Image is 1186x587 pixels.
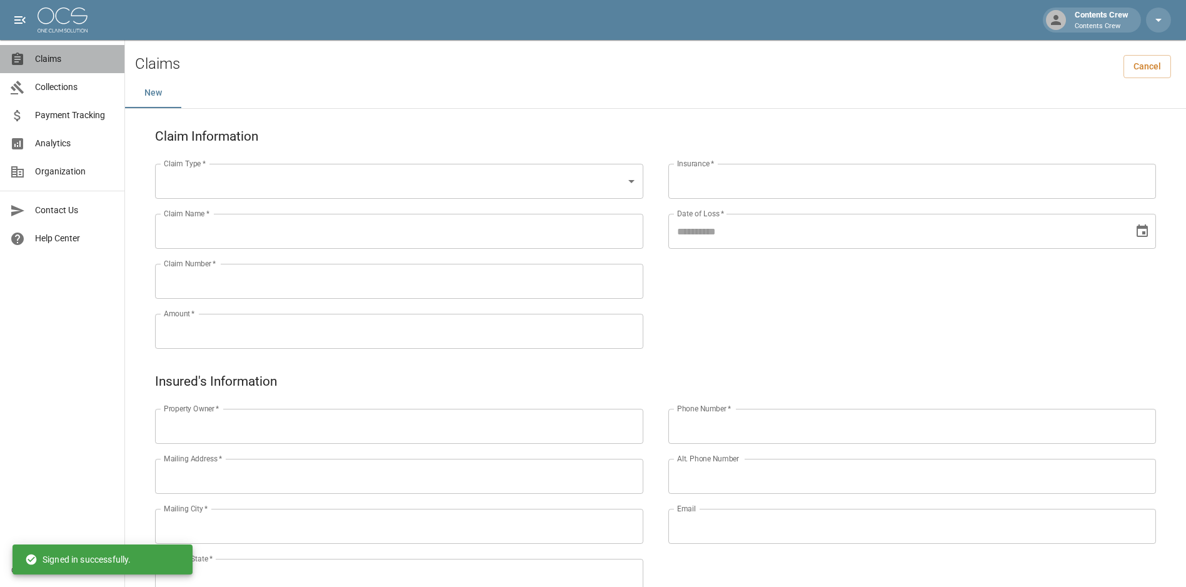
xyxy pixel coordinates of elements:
label: Date of Loss [677,208,724,219]
label: Phone Number [677,403,731,414]
a: Cancel [1123,55,1171,78]
span: Analytics [35,137,114,150]
span: Payment Tracking [35,109,114,122]
label: Claim Number [164,258,216,269]
label: Amount [164,308,195,319]
label: Insurance [677,158,714,169]
label: Mailing Address [164,453,222,464]
div: © 2025 One Claim Solution [11,564,113,576]
h2: Claims [135,55,180,73]
label: Alt. Phone Number [677,453,739,464]
button: New [125,78,181,108]
img: ocs-logo-white-transparent.png [38,8,88,33]
label: Claim Type [164,158,206,169]
span: Collections [35,81,114,94]
div: Signed in successfully. [25,548,131,571]
button: open drawer [8,8,33,33]
label: Property Owner [164,403,219,414]
button: Choose date [1130,219,1155,244]
label: Claim Name [164,208,209,219]
span: Help Center [35,232,114,245]
div: Contents Crew [1070,9,1133,31]
span: Claims [35,53,114,66]
span: Organization [35,165,114,178]
p: Contents Crew [1075,21,1128,32]
span: Contact Us [35,204,114,217]
div: dynamic tabs [125,78,1186,108]
label: Email [677,503,696,514]
label: Mailing City [164,503,208,514]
